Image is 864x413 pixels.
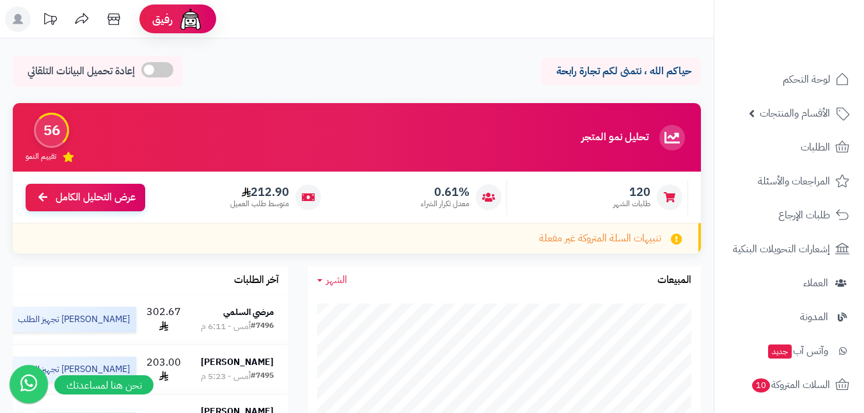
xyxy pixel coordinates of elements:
a: إشعارات التحويلات البنكية [722,234,856,264]
a: طلبات الإرجاع [722,200,856,231]
span: العملاء [803,274,828,292]
span: الطلبات [801,138,830,156]
a: تحديثات المنصة [34,6,66,35]
span: تقييم النمو [26,151,56,162]
span: إشعارات التحويلات البنكية [733,240,830,258]
h3: تحليل نمو المتجر [581,132,648,143]
div: أمس - 6:11 م [201,320,251,333]
a: عرض التحليل الكامل [26,184,145,211]
span: إعادة تحميل البيانات التلقائي [27,64,135,79]
p: حياكم الله ، نتمنى لكم تجارة رابحة [551,64,691,79]
div: #7495 [251,370,274,383]
div: #7496 [251,320,274,333]
span: جديد [768,344,792,359]
span: عرض التحليل الكامل [56,190,136,205]
td: 302.67 [141,295,186,344]
span: المدونة [800,308,828,326]
div: [PERSON_NAME] تجهيز الطلب [9,307,136,332]
span: 0.61% [421,185,469,199]
span: 212.90 [230,185,289,199]
td: 203.00 [141,345,186,395]
a: السلات المتروكة10 [722,369,856,400]
span: وآتس آب [767,342,828,360]
span: معدل تكرار الشراء [421,198,469,209]
span: 120 [613,185,650,199]
img: ai-face.png [178,6,203,32]
span: رفيق [152,12,173,27]
a: المدونة [722,302,856,332]
span: المراجعات والأسئلة [758,172,830,190]
a: الشهر [317,273,347,287]
span: الشهر [326,272,347,287]
a: المراجعات والأسئلة [722,166,856,197]
span: 10 [752,378,770,393]
span: لوحة التحكم [783,70,830,88]
span: طلبات الشهر [613,198,650,209]
strong: [PERSON_NAME] [201,355,274,369]
span: طلبات الإرجاع [778,206,830,224]
a: وآتس آبجديد [722,336,856,366]
div: أمس - 5:23 م [201,370,251,383]
span: الأقسام والمنتجات [760,104,830,122]
h3: المبيعات [657,275,691,286]
div: [PERSON_NAME] تجهيز الطلب [9,357,136,382]
strong: مرضي السلمي [223,305,274,319]
span: متوسط طلب العميل [230,198,289,209]
span: تنبيهات السلة المتروكة غير مفعلة [539,231,661,246]
a: الطلبات [722,132,856,163]
a: لوحة التحكم [722,64,856,95]
span: السلات المتروكة [751,376,830,394]
h3: آخر الطلبات [234,275,279,286]
a: العملاء [722,268,856,298]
